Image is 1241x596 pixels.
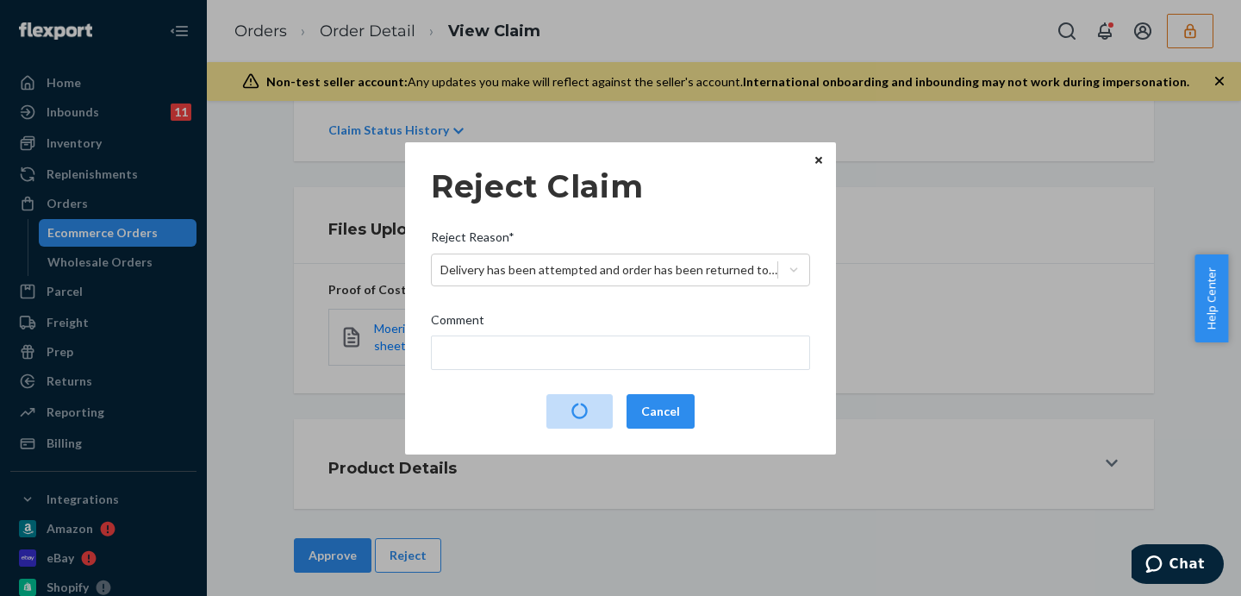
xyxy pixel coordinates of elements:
[431,311,484,336] span: Comment
[431,229,514,253] span: Reject Reason*
[440,261,779,279] div: Delivery has been attempted and order has been returned to sender or held for pickup.
[810,151,827,170] button: Close
[38,12,73,28] span: Chat
[627,394,695,429] button: Cancel
[431,168,810,204] h3: Reject Claim
[546,394,613,429] button: Reject
[431,336,810,370] input: Comment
